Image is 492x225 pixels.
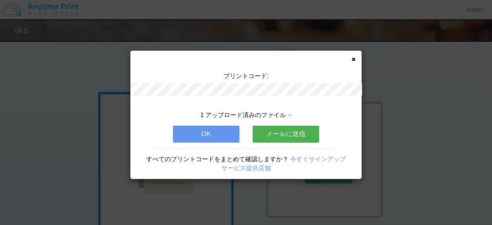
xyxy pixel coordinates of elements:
[221,165,271,171] a: サービス提供店舗
[253,126,319,143] button: メールに送信
[173,126,239,143] button: OK
[146,156,289,162] span: すべてのプリントコードをまとめて確認しますか？
[290,156,346,162] a: 今すぐサインアップ
[224,73,268,79] span: プリントコード:
[200,112,286,118] span: 1 アップロード済みのファイル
